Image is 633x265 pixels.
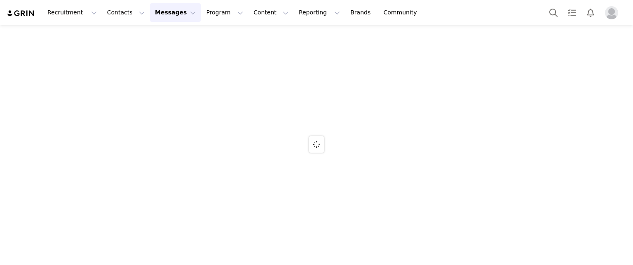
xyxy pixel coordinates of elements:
button: Profile [600,6,626,19]
button: Contacts [102,3,150,22]
a: Community [379,3,426,22]
button: Reporting [294,3,345,22]
button: Program [201,3,248,22]
button: Recruitment [42,3,102,22]
img: placeholder-profile.jpg [605,6,618,19]
a: Tasks [563,3,581,22]
img: grin logo [7,9,35,17]
button: Content [249,3,293,22]
button: Search [544,3,563,22]
button: Notifications [581,3,600,22]
button: Messages [150,3,201,22]
a: Brands [345,3,378,22]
